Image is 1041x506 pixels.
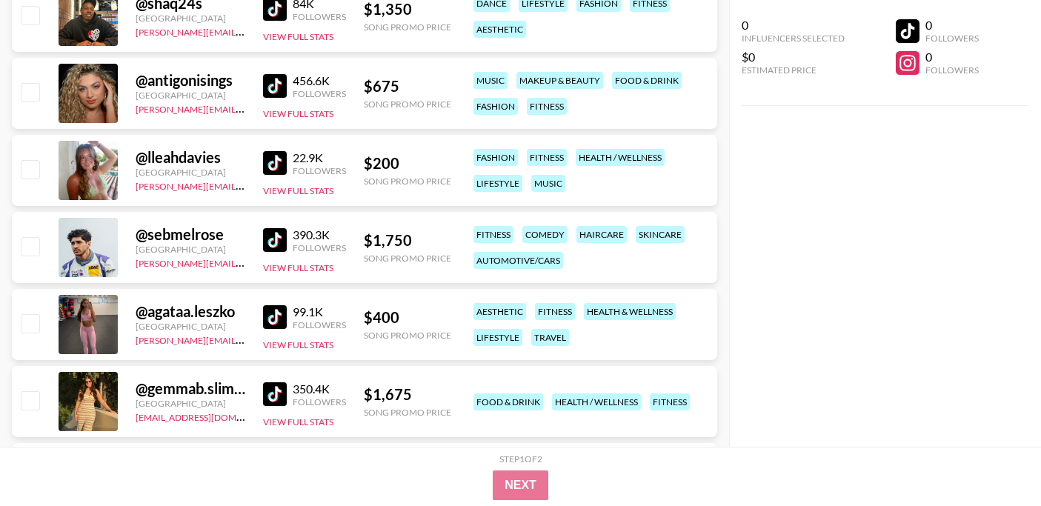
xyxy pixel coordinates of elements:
[136,178,355,192] a: [PERSON_NAME][EMAIL_ADDRESS][DOMAIN_NAME]
[263,416,333,427] button: View Full Stats
[136,379,245,398] div: @ gemmab.slimmingx
[650,393,690,410] div: fitness
[535,303,575,320] div: fitness
[263,185,333,196] button: View Full Stats
[493,470,548,500] button: Next
[136,90,245,101] div: [GEOGRAPHIC_DATA]
[293,150,346,165] div: 22.9K
[473,149,518,166] div: fashion
[293,382,346,396] div: 350.4K
[263,31,333,42] button: View Full Stats
[522,226,568,243] div: comedy
[473,303,526,320] div: aesthetic
[263,339,333,350] button: View Full Stats
[531,175,565,192] div: music
[473,226,513,243] div: fitness
[136,13,245,24] div: [GEOGRAPHIC_DATA]
[925,18,979,33] div: 0
[136,255,355,269] a: [PERSON_NAME][EMAIL_ADDRESS][DOMAIN_NAME]
[293,165,346,176] div: Followers
[136,398,245,409] div: [GEOGRAPHIC_DATA]
[364,176,451,187] div: Song Promo Price
[531,329,569,346] div: travel
[364,154,451,173] div: $ 200
[293,11,346,22] div: Followers
[136,321,245,332] div: [GEOGRAPHIC_DATA]
[925,50,979,64] div: 0
[636,226,685,243] div: skincare
[263,382,287,406] img: TikTok
[364,99,451,110] div: Song Promo Price
[967,432,1023,488] iframe: Drift Widget Chat Controller
[925,64,979,76] div: Followers
[263,305,287,329] img: TikTok
[136,332,425,346] a: [PERSON_NAME][EMAIL_ADDRESS][PERSON_NAME][DOMAIN_NAME]
[136,244,245,255] div: [GEOGRAPHIC_DATA]
[364,385,451,404] div: $ 1,675
[293,227,346,242] div: 390.3K
[364,231,451,250] div: $ 1,750
[576,226,627,243] div: haircare
[364,330,451,341] div: Song Promo Price
[263,228,287,252] img: TikTok
[576,149,665,166] div: health / wellness
[263,262,333,273] button: View Full Stats
[552,393,641,410] div: health / wellness
[364,308,451,327] div: $ 400
[742,33,845,44] div: Influencers Selected
[136,302,245,321] div: @ agataa.leszko
[293,73,346,88] div: 456.6K
[527,98,567,115] div: fitness
[473,393,543,410] div: food & drink
[293,396,346,407] div: Followers
[136,167,245,178] div: [GEOGRAPHIC_DATA]
[263,74,287,98] img: TikTok
[263,151,287,175] img: TikTok
[473,329,522,346] div: lifestyle
[742,18,845,33] div: 0
[584,303,676,320] div: health & wellness
[263,108,333,119] button: View Full Stats
[293,88,346,99] div: Followers
[293,242,346,253] div: Followers
[925,33,979,44] div: Followers
[136,24,355,38] a: [PERSON_NAME][EMAIL_ADDRESS][DOMAIN_NAME]
[136,71,245,90] div: @ antigonisings
[136,148,245,167] div: @ lleahdavies
[473,175,522,192] div: lifestyle
[364,407,451,418] div: Song Promo Price
[516,72,603,89] div: makeup & beauty
[612,72,682,89] div: food & drink
[364,77,451,96] div: $ 675
[473,252,563,269] div: automotive/cars
[742,50,845,64] div: $0
[364,253,451,264] div: Song Promo Price
[136,409,285,423] a: [EMAIL_ADDRESS][DOMAIN_NAME]
[473,21,526,38] div: aesthetic
[473,72,508,89] div: music
[499,453,542,465] div: Step 1 of 2
[527,149,567,166] div: fitness
[293,319,346,330] div: Followers
[136,101,355,115] a: [PERSON_NAME][EMAIL_ADDRESS][DOMAIN_NAME]
[293,304,346,319] div: 99.1K
[136,225,245,244] div: @ sebmelrose
[364,21,451,33] div: Song Promo Price
[742,64,845,76] div: Estimated Price
[473,98,518,115] div: fashion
